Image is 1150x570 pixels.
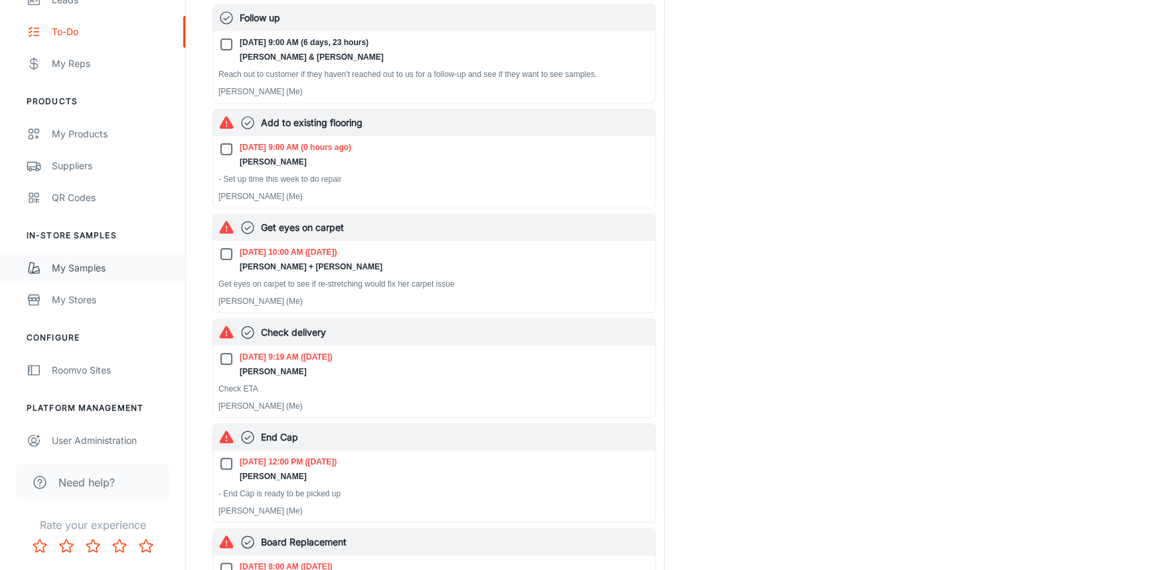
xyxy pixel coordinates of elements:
[218,505,650,517] p: [PERSON_NAME] (Me)
[218,295,650,307] p: [PERSON_NAME] (Me)
[133,533,159,559] button: Rate 5 star
[218,86,650,98] p: [PERSON_NAME] (Me)
[213,5,655,103] button: Follow up[DATE] 9:00 AM (6 days, 23 hours)[PERSON_NAME] & [PERSON_NAME]Reach out to customer if t...
[218,278,650,290] p: Get eyes on carpet to see if re-stretching would fix her carpet issue
[52,127,172,141] div: My Products
[52,56,172,71] div: My Reps
[240,470,337,482] p: [PERSON_NAME]
[218,190,650,202] p: [PERSON_NAME] (Me)
[218,68,650,80] p: Reach out to customer if they haven't reached out to us for a follow-up and see if they want to s...
[240,141,351,153] p: [DATE] 9:00 AM (0 hours ago)
[11,517,175,533] p: Rate your experience
[58,474,115,490] span: Need help?
[53,533,80,559] button: Rate 2 star
[213,319,655,417] button: Check delivery[DATE] 9:19 AM ([DATE])[PERSON_NAME]Check ETA[PERSON_NAME] (Me)
[52,293,172,307] div: My Stores
[52,433,172,448] div: User Administration
[213,109,655,208] button: Add to existing flooring[DATE] 9:00 AM (0 hours ago)[PERSON_NAME]- Set up time this week to do re...
[52,159,172,173] div: Suppliers
[106,533,133,559] button: Rate 4 star
[240,11,650,25] h6: Follow up
[240,261,382,273] p: [PERSON_NAME] + [PERSON_NAME]
[240,156,351,168] p: [PERSON_NAME]
[240,456,337,468] p: [DATE] 12:00 PM ([DATE])
[261,115,650,130] h6: Add to existing flooring
[261,430,650,445] h6: End Cap
[52,363,172,378] div: Roomvo Sites
[240,351,333,363] p: [DATE] 9:19 AM ([DATE])
[240,366,333,378] p: [PERSON_NAME]
[52,190,172,205] div: QR Codes
[213,424,655,522] button: End Cap[DATE] 12:00 PM ([DATE])[PERSON_NAME]- End Cap is ready to be picked up[PERSON_NAME] (Me)
[52,261,172,275] div: My Samples
[240,36,384,48] p: [DATE] 9:00 AM (6 days, 23 hours)
[261,325,650,340] h6: Check delivery
[218,400,650,412] p: [PERSON_NAME] (Me)
[213,214,655,313] button: Get eyes on carpet[DATE] 10:00 AM ([DATE])[PERSON_NAME] + [PERSON_NAME]Get eyes on carpet to see ...
[218,173,650,185] p: - Set up time this week to do repair
[261,220,650,235] h6: Get eyes on carpet
[240,246,382,258] p: [DATE] 10:00 AM ([DATE])
[240,51,384,63] p: [PERSON_NAME] & [PERSON_NAME]
[218,383,650,395] p: Check ETA
[80,533,106,559] button: Rate 3 star
[52,25,172,39] div: To-do
[218,488,650,500] p: - End Cap is ready to be picked up
[261,535,650,549] h6: Board Replacement
[27,533,53,559] button: Rate 1 star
